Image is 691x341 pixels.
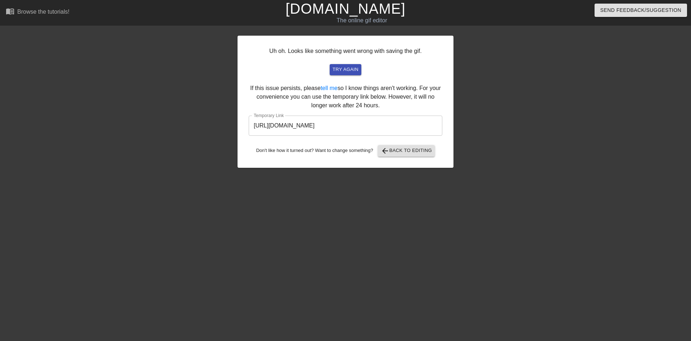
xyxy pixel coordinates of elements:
div: Uh oh. Looks like something went wrong with saving the gif. If this issue persists, please so I k... [238,36,453,168]
span: try again [333,66,358,74]
div: Don't like how it turned out? Want to change something? [249,145,442,157]
div: Browse the tutorials! [17,9,69,15]
span: arrow_back [381,147,389,155]
a: tell me [321,85,338,91]
button: try again [330,64,361,75]
span: Back to Editing [381,147,432,155]
input: bare [249,116,442,136]
a: Browse the tutorials! [6,7,69,18]
div: The online gif editor [234,16,490,25]
span: Send Feedback/Suggestion [600,6,681,15]
span: menu_book [6,7,14,15]
button: Back to Editing [378,145,435,157]
a: [DOMAIN_NAME] [285,1,405,17]
button: Send Feedback/Suggestion [595,4,687,17]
